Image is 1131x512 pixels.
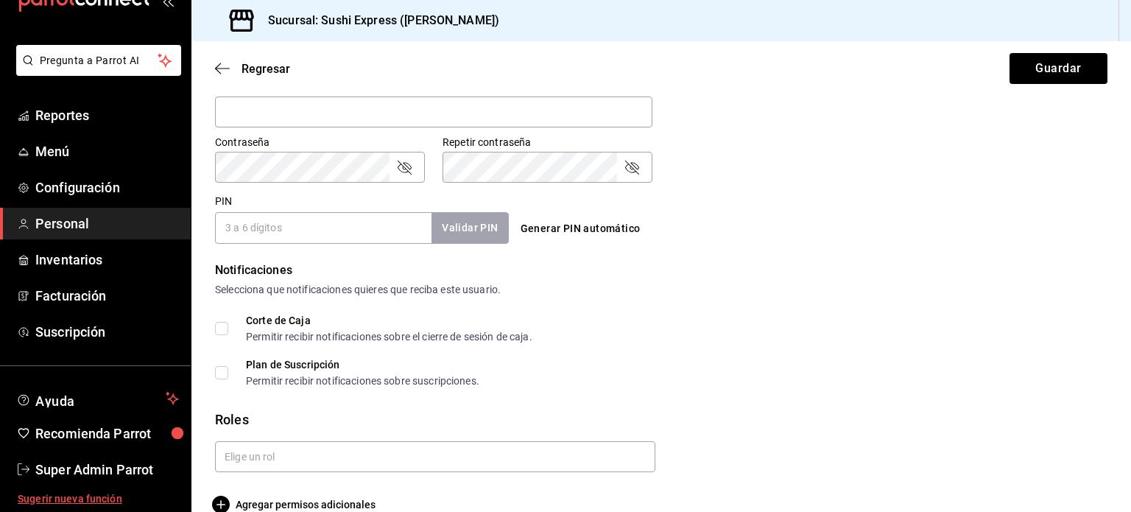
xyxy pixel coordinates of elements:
[246,360,479,370] div: Plan de Suscripción
[395,158,413,176] button: passwordField
[215,212,431,243] input: 3 a 6 dígitos
[35,250,179,270] span: Inventarios
[35,322,179,342] span: Suscripción
[215,62,290,76] button: Regresar
[35,105,179,125] span: Reportes
[215,441,655,472] input: Elige un rol
[35,286,179,306] span: Facturación
[215,282,1107,298] div: Selecciona que notificaciones quieres que reciba este usuario.
[35,460,179,480] span: Super Admin Parrot
[215,410,1107,429] div: Roles
[35,178,179,197] span: Configuración
[623,158,641,176] button: passwordField
[35,390,160,407] span: Ayuda
[215,262,1107,279] div: Notificaciones
[246,315,532,326] div: Corte de Caja
[443,137,652,147] label: Repetir contraseña
[16,45,181,76] button: Pregunta a Parrot AI
[246,376,479,386] div: Permitir recibir notificaciones sobre suscripciones.
[18,491,179,507] span: Sugerir nueva función
[242,62,290,76] span: Regresar
[35,141,179,161] span: Menú
[215,196,232,206] label: PIN
[10,63,181,79] a: Pregunta a Parrot AI
[1010,53,1107,84] button: Guardar
[515,215,646,242] button: Generar PIN automático
[246,332,532,342] div: Permitir recibir notificaciones sobre el cierre de sesión de caja.
[40,53,158,69] span: Pregunta a Parrot AI
[35,214,179,234] span: Personal
[35,424,179,443] span: Recomienda Parrot
[215,137,425,147] label: Contraseña
[256,12,499,29] h3: Sucursal: Sushi Express ([PERSON_NAME])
